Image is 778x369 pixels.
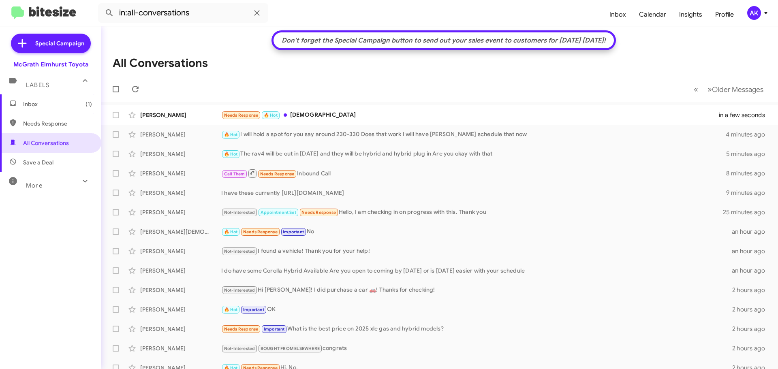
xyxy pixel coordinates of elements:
[243,229,278,235] span: Needs Response
[221,149,726,159] div: The rav4 will be out in [DATE] and they will be hybrid and hybrid plug in Are you okay with that
[140,208,221,216] div: [PERSON_NAME]
[140,247,221,255] div: [PERSON_NAME]
[301,210,336,215] span: Needs Response
[221,286,732,295] div: Hi [PERSON_NAME]! I did purchase a car 🚗! Thanks for checking!
[35,39,84,47] span: Special Campaign
[221,130,726,139] div: I will hold a spot for you say around 230-330 Does that work I will have [PERSON_NAME] schedule t...
[264,326,285,332] span: Important
[224,229,238,235] span: 🔥 Hot
[726,130,772,139] div: 4 minutes ago
[707,84,712,94] span: »
[260,171,295,177] span: Needs Response
[26,81,49,89] span: Labels
[13,60,88,68] div: McGrath Elmhurst Toyota
[113,57,208,70] h1: All Conversations
[712,85,763,94] span: Older Messages
[140,344,221,352] div: [PERSON_NAME]
[221,344,732,353] div: congrats
[732,247,772,255] div: an hour ago
[689,81,703,98] button: Previous
[726,189,772,197] div: 9 minutes ago
[726,169,772,177] div: 8 minutes ago
[283,229,304,235] span: Important
[140,111,221,119] div: [PERSON_NAME]
[140,305,221,314] div: [PERSON_NAME]
[732,344,772,352] div: 2 hours ago
[224,113,259,118] span: Needs Response
[140,228,221,236] div: [PERSON_NAME][DEMOGRAPHIC_DATA]
[723,111,772,119] div: in a few seconds
[732,228,772,236] div: an hour ago
[732,305,772,314] div: 2 hours ago
[673,3,709,26] a: Insights
[221,169,726,179] div: Inbound Call
[278,36,610,45] div: Don't forget the Special Campaign button to send out your sales event to customers for [DATE] [DA...
[603,3,633,26] a: Inbox
[23,119,92,128] span: Needs Response
[703,81,768,98] button: Next
[221,267,732,275] div: I do have some Corolla Hybrid Available Are you open to coming by [DATE] or is [DATE] easier with...
[23,158,53,166] span: Save a Deal
[221,208,723,217] div: Hello, I am checking in on progress with this. Thank you
[224,326,259,332] span: Needs Response
[224,132,238,137] span: 🔥 Hot
[140,267,221,275] div: [PERSON_NAME]
[261,210,296,215] span: Appointment Set
[224,346,255,351] span: Not-Interested
[726,150,772,158] div: 5 minutes ago
[224,249,255,254] span: Not-Interested
[221,324,732,334] div: What is the best price on 2025 xle gas and hybrid models?
[85,100,92,108] span: (1)
[261,346,320,351] span: BOUGHT FROM ELSEWHERE
[23,139,69,147] span: All Conversations
[221,111,723,120] div: [DEMOGRAPHIC_DATA]
[740,6,769,20] button: AK
[11,34,91,53] a: Special Campaign
[221,189,726,197] div: I have these currently [URL][DOMAIN_NAME]
[221,305,732,314] div: OK
[224,210,255,215] span: Not-Interested
[224,151,238,157] span: 🔥 Hot
[140,169,221,177] div: [PERSON_NAME]
[732,267,772,275] div: an hour ago
[224,307,238,312] span: 🔥 Hot
[140,286,221,294] div: [PERSON_NAME]
[140,150,221,158] div: [PERSON_NAME]
[224,171,245,177] span: Call Them
[732,286,772,294] div: 2 hours ago
[747,6,761,20] div: AK
[694,84,698,94] span: «
[732,325,772,333] div: 2 hours ago
[140,325,221,333] div: [PERSON_NAME]
[243,307,264,312] span: Important
[221,247,732,256] div: I found a vehicle! Thank you for your help!
[221,227,732,237] div: No
[224,288,255,293] span: Not-Interested
[140,130,221,139] div: [PERSON_NAME]
[23,100,92,108] span: Inbox
[709,3,740,26] a: Profile
[140,189,221,197] div: [PERSON_NAME]
[723,208,772,216] div: 25 minutes ago
[689,81,768,98] nav: Page navigation example
[633,3,673,26] a: Calendar
[26,182,43,189] span: More
[264,113,278,118] span: 🔥 Hot
[98,3,268,23] input: Search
